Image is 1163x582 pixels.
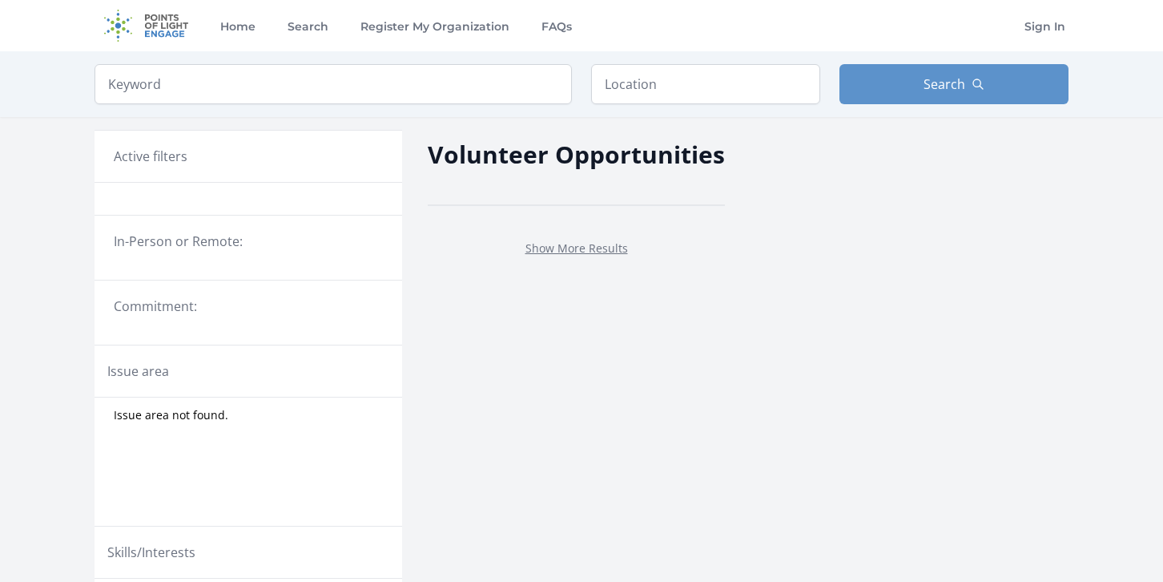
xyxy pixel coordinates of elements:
button: Search [839,64,1068,104]
a: Show More Results [525,240,628,256]
legend: In-Person or Remote: [114,232,383,251]
h2: Volunteer Opportunities [428,136,725,172]
input: Keyword [95,64,572,104]
span: Issue area not found. [114,407,228,423]
input: Location [591,64,820,104]
h3: Active filters [114,147,187,166]
span: Search [924,75,965,94]
legend: Skills/Interests [107,543,195,562]
legend: Issue area [107,362,169,381]
legend: Commitment: [114,297,383,316]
